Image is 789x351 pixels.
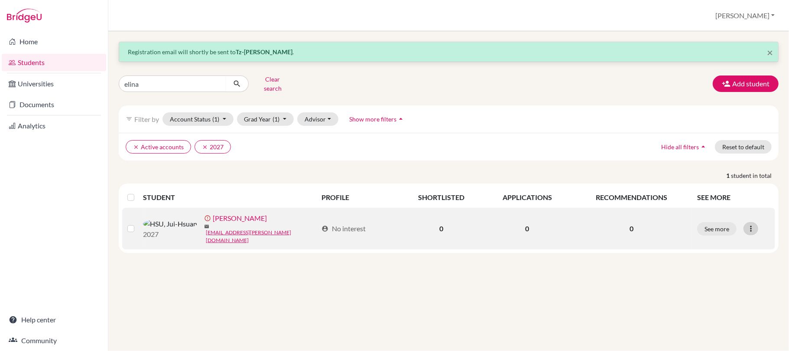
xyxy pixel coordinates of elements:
[715,140,772,154] button: Reset to default
[2,33,106,50] a: Home
[321,225,328,232] span: account_circle
[767,46,773,59] span: ×
[128,47,770,56] p: Registration email will shortly be sent to .
[731,171,779,180] span: student in total
[711,7,779,24] button: [PERSON_NAME]
[697,222,737,236] button: See more
[713,75,779,92] button: Add student
[202,144,208,150] i: clear
[206,229,318,244] a: [EMAIL_ADDRESS][PERSON_NAME][DOMAIN_NAME]
[342,112,412,126] button: Show more filtersarrow_drop_up
[571,187,692,208] th: RECOMMENDATIONS
[249,72,297,95] button: Clear search
[726,171,731,180] strong: 1
[143,219,197,229] img: HSU, Jui-Hsuan
[692,187,775,208] th: SEE MORE
[195,140,231,154] button: clear2027
[576,223,687,234] p: 0
[316,187,399,208] th: PROFILE
[767,47,773,58] button: Close
[399,187,483,208] th: SHORTLISTED
[2,54,106,71] a: Students
[321,223,366,234] div: No interest
[399,208,483,249] td: 0
[236,48,292,56] strong: Tz-[PERSON_NAME]
[349,115,396,123] span: Show more filters
[212,115,219,123] span: (1)
[483,208,571,249] td: 0
[7,9,42,23] img: Bridge-U
[2,332,106,349] a: Community
[2,311,106,328] a: Help center
[297,112,338,126] button: Advisor
[213,213,267,223] a: [PERSON_NAME]
[204,224,209,229] span: mail
[237,112,294,126] button: Grad Year(1)
[661,143,699,151] span: Hide all filters
[143,187,316,208] th: STUDENT
[162,112,234,126] button: Account Status(1)
[126,115,133,122] i: filter_list
[134,115,159,123] span: Filter by
[2,96,106,113] a: Documents
[204,215,213,222] span: error_outline
[126,140,191,154] button: clearActive accounts
[654,140,715,154] button: Hide all filtersarrow_drop_up
[396,115,405,123] i: arrow_drop_up
[133,144,139,150] i: clear
[119,75,226,92] input: Find student by name...
[699,142,708,151] i: arrow_drop_up
[483,187,571,208] th: APPLICATIONS
[143,229,197,239] p: 2027
[2,75,106,92] a: Universities
[273,115,280,123] span: (1)
[2,117,106,134] a: Analytics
